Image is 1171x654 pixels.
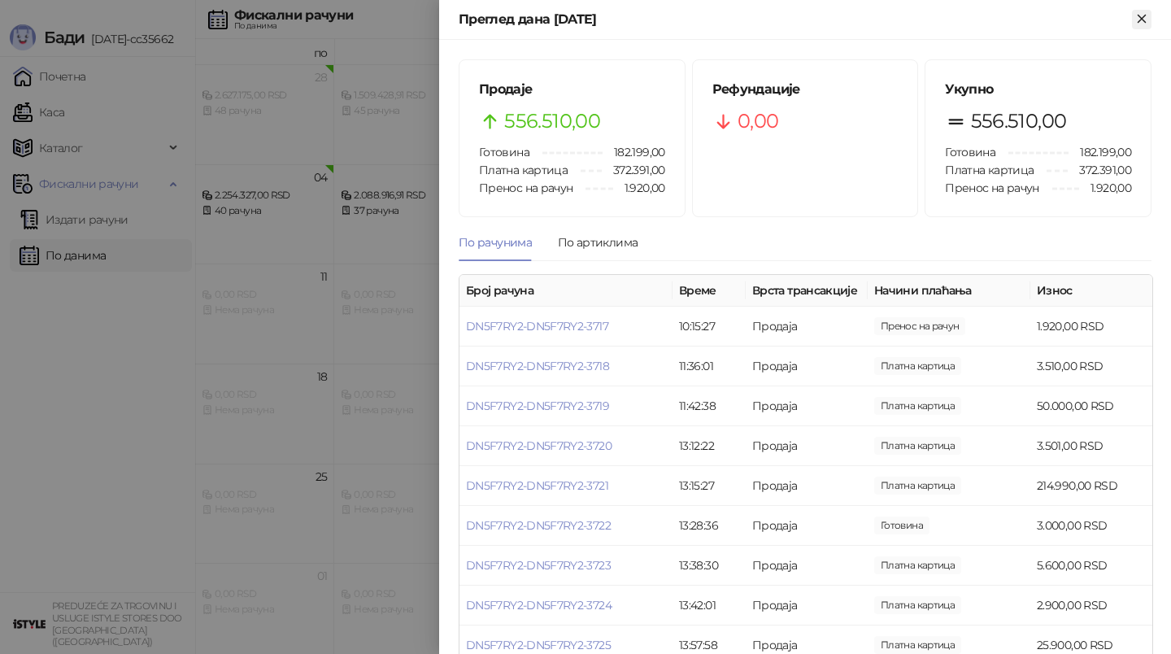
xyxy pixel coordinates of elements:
[673,466,746,506] td: 13:15:27
[466,558,611,573] a: DN5F7RY2-DN5F7RY2-3723
[746,275,868,307] th: Врста трансакције
[874,596,961,614] span: 2.900,00
[504,106,600,137] span: 556.510,00
[1030,546,1152,586] td: 5.600,00 RSD
[868,275,1030,307] th: Начини плаћања
[673,347,746,386] td: 11:36:01
[1030,426,1152,466] td: 3.501,00 RSD
[874,437,961,455] span: 3.501,00
[746,586,868,626] td: Продаја
[746,506,868,546] td: Продаја
[466,399,609,413] a: DN5F7RY2-DN5F7RY2-3719
[874,517,929,534] span: 3.000,00
[479,181,572,195] span: Пренос на рачун
[466,359,609,373] a: DN5F7RY2-DN5F7RY2-3718
[673,426,746,466] td: 13:12:22
[1069,143,1131,161] span: 182.199,00
[1079,179,1131,197] span: 1.920,00
[673,506,746,546] td: 13:28:36
[746,546,868,586] td: Продаја
[971,106,1067,137] span: 556.510,00
[1030,466,1152,506] td: 214.990,00 RSD
[466,478,608,493] a: DN5F7RY2-DN5F7RY2-3721
[466,598,612,613] a: DN5F7RY2-DN5F7RY2-3724
[673,307,746,347] td: 10:15:27
[1030,347,1152,386] td: 3.510,00 RSD
[1068,161,1131,179] span: 372.391,00
[945,145,995,159] span: Готовина
[1030,275,1152,307] th: Износ
[558,233,638,251] div: По артиклима
[1030,586,1152,626] td: 2.900,00 RSD
[746,307,868,347] td: Продаја
[874,357,961,375] span: 3.510,00
[738,106,778,137] span: 0,00
[479,163,568,177] span: Платна картица
[746,386,868,426] td: Продаја
[746,466,868,506] td: Продаја
[1030,506,1152,546] td: 3.000,00 RSD
[945,80,1131,99] h5: Укупно
[746,347,868,386] td: Продаја
[466,438,612,453] a: DN5F7RY2-DN5F7RY2-3720
[459,275,673,307] th: Број рачуна
[874,477,961,495] span: 214.990,00
[459,10,1132,29] div: Преглед дана [DATE]
[479,80,665,99] h5: Продаје
[1030,307,1152,347] td: 1.920,00 RSD
[466,518,611,533] a: DN5F7RY2-DN5F7RY2-3722
[673,546,746,586] td: 13:38:30
[874,556,961,574] span: 5.600,00
[874,317,965,335] span: 1.920,00
[1030,386,1152,426] td: 50.000,00 RSD
[603,143,665,161] span: 182.199,00
[613,179,665,197] span: 1.920,00
[874,636,961,654] span: 25.900,00
[874,397,961,415] span: 50.000,00
[673,386,746,426] td: 11:42:38
[459,233,532,251] div: По рачунима
[945,181,1038,195] span: Пренос на рачун
[479,145,529,159] span: Готовина
[712,80,899,99] h5: Рефундације
[673,586,746,626] td: 13:42:01
[746,426,868,466] td: Продаја
[466,319,608,334] a: DN5F7RY2-DN5F7RY2-3717
[1132,10,1151,29] button: Close
[602,161,665,179] span: 372.391,00
[945,163,1034,177] span: Платна картица
[466,638,611,652] a: DN5F7RY2-DN5F7RY2-3725
[673,275,746,307] th: Време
